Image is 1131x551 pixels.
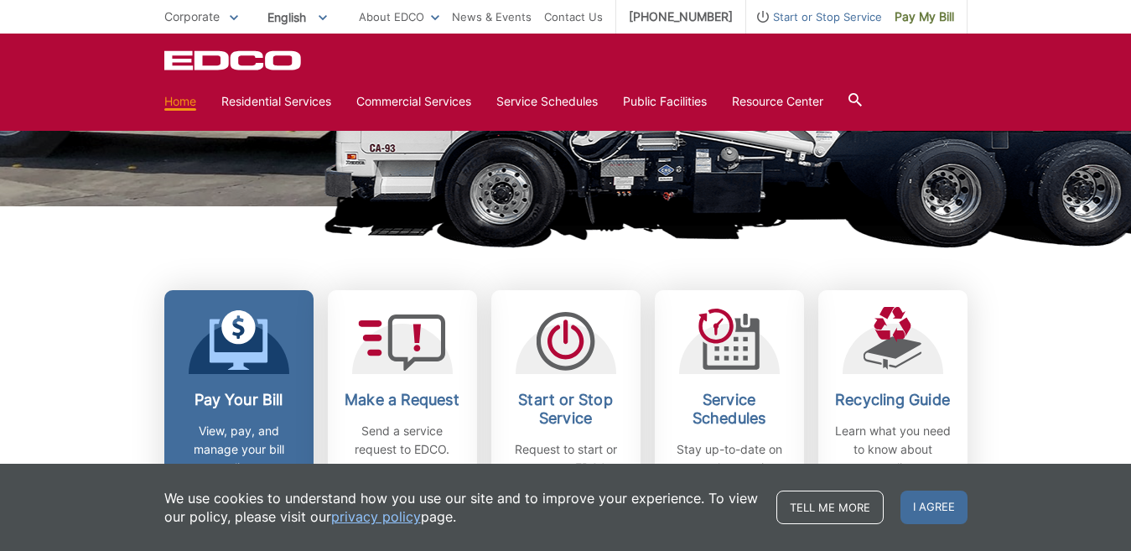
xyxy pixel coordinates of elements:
[504,391,628,428] h2: Start or Stop Service
[623,92,707,111] a: Public Facilities
[331,507,421,526] a: privacy policy
[164,92,196,111] a: Home
[328,290,477,512] a: Make a Request Send a service request to EDCO.
[667,440,791,496] p: Stay up-to-date on any changes in schedules.
[177,422,301,477] p: View, pay, and manage your bill online.
[655,290,804,512] a: Service Schedules Stay up-to-date on any changes in schedules.
[496,92,598,111] a: Service Schedules
[900,491,968,524] span: I agree
[340,391,464,409] h2: Make a Request
[831,422,955,477] p: Learn what you need to know about recycling.
[164,50,304,70] a: EDCD logo. Return to the homepage.
[164,9,220,23] span: Corporate
[164,290,314,512] a: Pay Your Bill View, pay, and manage your bill online.
[255,3,340,31] span: English
[340,422,464,459] p: Send a service request to EDCO.
[221,92,331,111] a: Residential Services
[544,8,603,26] a: Contact Us
[356,92,471,111] a: Commercial Services
[359,8,439,26] a: About EDCO
[164,489,760,526] p: We use cookies to understand how you use our site and to improve your experience. To view our pol...
[732,92,823,111] a: Resource Center
[895,8,954,26] span: Pay My Bill
[504,440,628,496] p: Request to start or stop any EDCO services.
[831,391,955,409] h2: Recycling Guide
[452,8,532,26] a: News & Events
[177,391,301,409] h2: Pay Your Bill
[667,391,791,428] h2: Service Schedules
[776,491,884,524] a: Tell me more
[818,290,968,512] a: Recycling Guide Learn what you need to know about recycling.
